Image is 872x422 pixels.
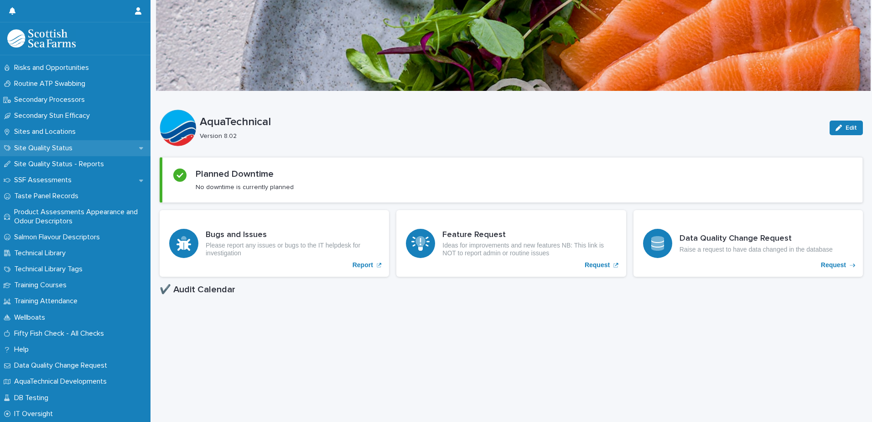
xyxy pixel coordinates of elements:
[10,281,74,290] p: Training Courses
[10,345,36,354] p: Help
[196,183,294,191] p: No downtime is currently planned
[396,210,626,277] a: Request
[10,63,96,72] p: Risks and Opportunities
[10,95,92,104] p: Secondary Processors
[200,116,822,129] p: AquaTechnical
[10,208,151,225] p: Product Assessments Appearance and Odour Descriptors
[442,230,616,240] h3: Feature Request
[7,29,76,47] img: mMrefqRFQpe26GRNOUkG
[585,261,610,269] p: Request
[10,144,80,153] p: Site Quality Status
[206,242,379,257] p: Please report any issues or bugs to the IT helpdesk for investigation
[846,125,857,131] span: Edit
[10,249,73,258] p: Technical Library
[10,265,90,274] p: Technical Library Tags
[353,261,373,269] p: Report
[10,361,114,370] p: Data Quality Change Request
[10,394,56,402] p: DB Testing
[196,169,274,179] h2: Planned Downtime
[10,233,107,242] p: Salmon Flavour Descriptors
[680,234,833,244] h3: Data Quality Change Request
[10,329,111,338] p: Fifty Fish Check - All Checks
[10,192,86,200] p: Taste Panel Records
[10,160,111,169] p: Site Quality Status - Reports
[160,210,389,277] a: Report
[200,132,819,140] p: Version 8.02
[10,127,83,136] p: Sites and Locations
[160,284,863,295] h1: ✔️ Audit Calendar
[821,261,846,269] p: Request
[10,410,60,418] p: IT Oversight
[10,111,97,120] p: Secondary Stun Efficacy
[10,297,85,306] p: Training Attendance
[680,246,833,253] p: Raise a request to have data changed in the database
[10,313,52,322] p: Wellboats
[10,79,93,88] p: Routine ATP Swabbing
[10,377,114,386] p: AquaTechnical Developments
[830,121,863,135] button: Edit
[206,230,379,240] h3: Bugs and Issues
[442,242,616,257] p: Ideas for improvements and new features NB: This link is NOT to report admin or routine issues
[10,176,79,185] p: SSF Assessments
[633,210,863,277] a: Request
